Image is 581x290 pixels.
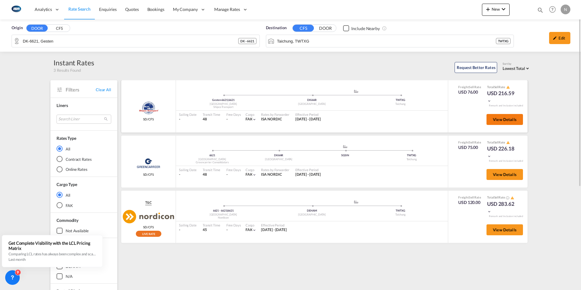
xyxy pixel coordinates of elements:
[458,195,481,199] div: Freight Rate
[123,210,174,223] img: Nordicon
[295,117,321,122] div: 01 Sep 2025 - 30 Sep 2025
[179,223,197,227] div: Sailing Date
[57,263,111,269] md-checkbox: DEHAM
[23,36,238,46] input: Search by Door
[209,154,215,157] span: 6621
[458,89,481,95] div: USD 76.00
[57,103,68,108] span: Liners
[487,85,517,90] div: Total Rate
[246,154,312,157] div: DKAAR
[493,227,517,232] span: View Details
[506,85,510,89] button: icon-alert
[266,35,514,47] md-input-container: Taichung, TWTXG
[203,167,220,172] div: Transit Time
[173,6,198,12] span: My Company
[268,102,356,106] div: [GEOGRAPHIC_DATA]
[315,25,336,32] button: DOOR
[261,227,287,232] span: [DATE] - [DATE]
[179,167,197,172] div: Sailing Date
[136,231,161,237] img: live-rate.svg
[537,7,544,16] div: icon-magnify
[228,98,229,102] span: |
[484,159,528,163] div: Remark and Inclusion included
[484,215,528,218] div: Remark and Inclusion included
[179,117,197,122] div: -
[226,172,228,177] div: -
[261,117,289,122] div: ISA NORDIC
[268,213,356,217] div: [GEOGRAPHIC_DATA]
[506,85,510,89] md-icon: icon-alert
[240,39,254,43] span: DK - 6621
[135,156,162,171] img: Greencarrier Consolidators
[351,26,380,32] div: Include Nearby
[487,140,517,145] div: Total Rate
[99,7,117,12] span: Enquiries
[203,172,220,177] div: 48
[66,274,73,279] div: N/A
[57,166,111,172] md-radio-button: Online Rates
[295,117,321,121] span: [DATE] - [DATE]
[179,102,268,106] div: [GEOGRAPHIC_DATA]
[179,216,268,220] div: Nordicon
[179,161,246,164] div: Greencarrier Consolidators
[66,86,96,93] span: Filters
[352,200,360,203] md-icon: assets/icons/custom/ship-fill.svg
[226,112,241,117] div: Free Days
[179,157,246,161] div: [GEOGRAPHIC_DATA]
[487,154,491,158] md-icon: icon-chevron-down
[506,140,510,145] button: icon-alert
[226,117,228,122] div: -
[277,36,496,46] input: Search by Port
[549,32,570,44] div: icon-pencilEdit
[12,35,260,47] md-input-container: DK-6621, Gesten
[268,98,356,102] div: DKAAR
[458,144,481,150] div: USD 75.00
[179,172,197,177] div: -
[356,102,445,106] div: Taichung
[378,154,445,157] div: TWTXG
[246,167,257,172] div: Cargo
[503,64,531,71] md-select: Select: Lowest Total
[226,223,241,227] div: Free Days
[261,167,289,172] div: Rates by Forwarder
[96,87,111,92] span: Clear All
[214,6,240,12] span: Manage Rates
[484,5,492,13] md-icon: icon-plus 400-fg
[493,117,517,122] span: View Details
[295,112,321,117] div: Effective Period
[57,218,78,223] span: Commodity
[487,90,517,104] div: USD 216.59
[312,154,379,157] div: SGSIN
[252,228,256,232] md-icon: icon-chevron-down
[503,62,531,66] div: Sort by
[227,209,228,212] span: |
[246,223,257,227] div: Cargo
[496,38,511,44] div: TWTXG
[261,112,289,117] div: Rates by Forwarder
[494,140,499,144] span: Sell
[261,223,287,227] div: Effective Period
[458,140,481,144] div: Freight Rate
[510,195,514,200] button: icon-alert
[455,62,497,73] button: Request Better Rates
[57,181,77,188] div: Cargo Type
[226,167,241,172] div: Free Days
[35,6,52,12] span: Analytics
[143,225,153,229] span: SD/CFS
[537,7,544,13] md-icon: icon-magnify
[506,141,510,144] md-icon: icon-alert
[252,117,256,122] md-icon: icon-chevron-down
[486,224,523,235] button: View Details
[342,145,349,148] md-icon: assets/icons/custom/ship-fill.svg
[487,195,517,200] div: Total Rate
[261,117,282,121] span: ISA NORDIC
[484,104,528,107] div: Remark and Inclusion included
[53,67,81,73] span: 3 Results Found
[261,172,282,177] span: ISA NORDIC
[505,195,509,200] button: Spot Rates are dynamic & can fluctuate with time
[268,209,356,213] div: DEHAM
[226,227,228,233] div: -
[494,195,499,199] span: Sell
[295,172,321,177] span: [DATE] - [DATE]
[261,227,287,233] div: 01 Sep 2025 - 30 Sep 2025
